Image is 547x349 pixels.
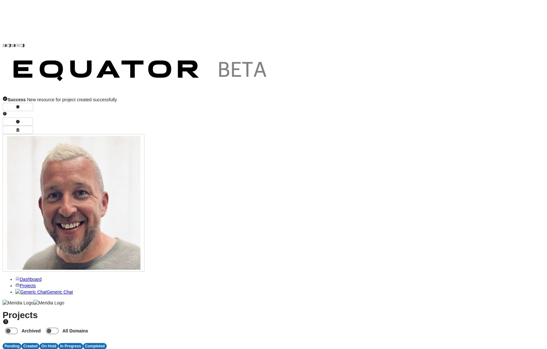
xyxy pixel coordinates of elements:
[3,300,33,306] img: Meridia Logo
[3,49,280,95] img: Customer Logo
[8,97,117,102] span: New resource for project created successfully
[15,289,46,295] img: Generic Chat
[7,136,140,270] img: Profile Icon
[20,325,43,337] label: Archived
[15,283,36,288] a: Projects
[20,283,36,288] span: Projects
[8,97,26,102] strong: Success
[25,3,302,48] img: Customer Logo
[61,325,91,337] label: All Domains
[46,289,73,295] span: Generic Chat
[3,312,544,337] h1: Projects
[15,277,42,282] a: Dashboard
[15,289,73,295] a: Generic ChatGeneric Chat
[20,277,42,282] span: Dashboard
[33,300,64,306] img: Meridia Logo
